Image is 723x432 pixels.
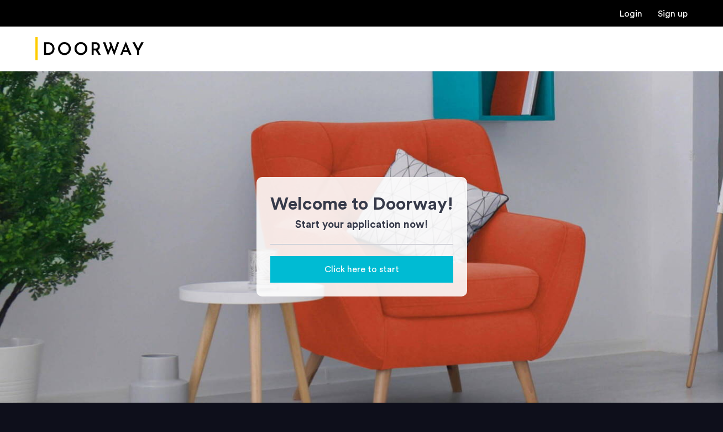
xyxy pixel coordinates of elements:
[270,217,453,233] h3: Start your application now!
[324,263,399,276] span: Click here to start
[620,9,642,18] a: Login
[35,28,144,70] a: Cazamio Logo
[270,191,453,217] h1: Welcome to Doorway!
[658,9,688,18] a: Registration
[270,256,453,283] button: button
[35,28,144,70] img: logo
